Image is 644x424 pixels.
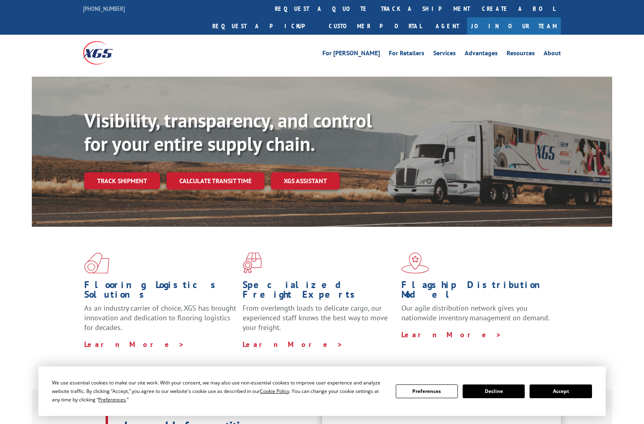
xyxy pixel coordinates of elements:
[271,172,340,190] a: XGS ASSISTANT
[463,384,525,398] button: Decline
[401,303,550,322] span: Our agile distribution network gives you nationwide inventory management on demand.
[166,172,264,190] a: Calculate transit time
[83,4,125,13] a: [PHONE_NUMBER]
[465,50,498,59] a: Advantages
[243,340,343,349] a: Learn More >
[84,303,236,332] span: As an industry carrier of choice, XGS has brought innovation and dedication to flooring logistics...
[84,340,185,349] a: Learn More >
[243,253,262,274] img: xgs-icon-focused-on-flooring-red
[428,17,467,35] a: Agent
[323,17,428,35] a: Customer Portal
[98,396,126,403] span: Preferences
[530,384,592,398] button: Accept
[243,303,395,339] p: From overlength loads to delicate cargo, our experienced staff knows the best way to move your fr...
[84,108,372,156] b: Visibility, transparency, and control for your entire supply chain.
[433,50,456,59] a: Services
[401,280,554,303] h1: Flagship Distribution Model
[206,17,323,35] a: Request a pickup
[467,17,561,35] a: Join Our Team
[401,253,429,274] img: xgs-icon-flagship-distribution-model-red
[38,366,606,416] div: Cookie Consent Prompt
[84,253,109,274] img: xgs-icon-total-supply-chain-intelligence-red
[507,50,535,59] a: Resources
[322,50,380,59] a: For [PERSON_NAME]
[396,384,458,398] button: Preferences
[260,388,289,395] span: Cookie Policy
[389,50,424,59] a: For Retailers
[544,50,561,59] a: About
[84,280,237,303] h1: Flooring Logistics Solutions
[401,330,502,339] a: Learn More >
[52,378,386,404] div: We use essential cookies to make our site work. With your consent, we may also use non-essential ...
[243,280,395,303] h1: Specialized Freight Experts
[84,172,160,189] a: Track shipment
